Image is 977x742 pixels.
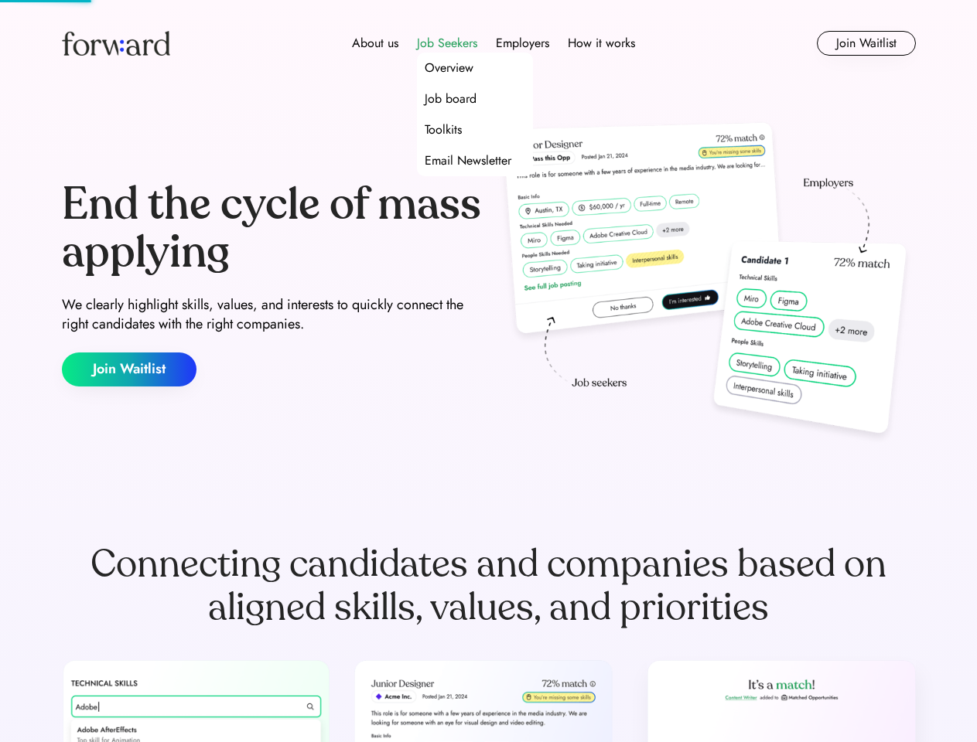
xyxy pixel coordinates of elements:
[817,31,916,56] button: Join Waitlist
[425,59,473,77] div: Overview
[62,295,483,334] div: We clearly highlight skills, values, and interests to quickly connect the right candidates with t...
[425,90,477,108] div: Job board
[496,34,549,53] div: Employers
[495,117,916,450] img: hero-image.png
[425,151,511,170] div: Email Newsletter
[425,121,462,139] div: Toolkits
[62,31,170,56] img: Forward logo
[417,34,477,53] div: Job Seekers
[352,34,398,53] div: About us
[568,34,635,53] div: How it works
[62,352,196,386] button: Join Waitlist
[62,543,916,629] div: Connecting candidates and companies based on aligned skills, values, and priorities
[62,181,483,276] div: End the cycle of mass applying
